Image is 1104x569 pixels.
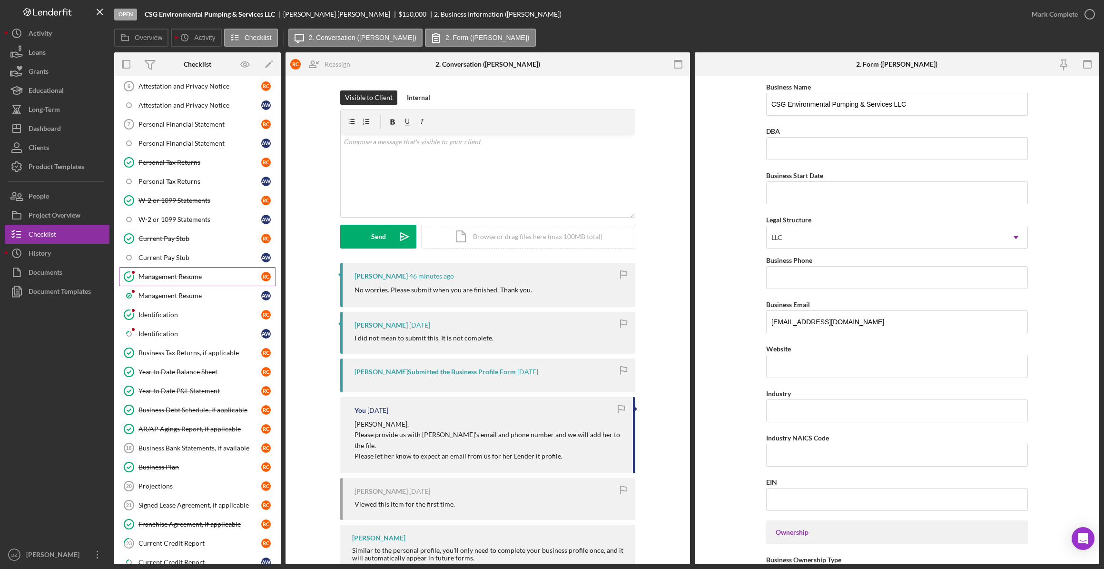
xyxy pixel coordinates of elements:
a: Current Pay StubRC [119,229,276,248]
button: Internal [402,90,435,105]
a: 7Personal Financial StatementRC [119,115,276,134]
div: Franchise Agreement, if applicable [138,520,261,528]
div: Project Overview [29,206,80,227]
a: Product Templates [5,157,109,176]
div: R C [261,310,271,319]
a: Year to Date Balance SheetRC [119,362,276,381]
button: Long-Term [5,100,109,119]
button: Dashboard [5,119,109,138]
a: W-2 or 1099 StatementsAW [119,210,276,229]
div: Visible to Client [345,90,393,105]
div: A W [261,291,271,300]
div: R C [261,272,271,281]
button: Documents [5,263,109,282]
label: DBA [766,127,780,135]
a: Business PlanRC [119,458,276,477]
label: Business Name [766,83,811,91]
a: 18Business Bank Statements, if availableRC [119,439,276,458]
div: Attestation and Privacy Notice [138,101,261,109]
time: 2025-09-24 18:34 [367,407,388,414]
label: Industry [766,389,791,398]
button: History [5,244,109,263]
div: Business Plan [138,463,261,471]
button: Send [340,225,416,249]
div: Loans [29,43,46,64]
text: BZ [11,552,17,558]
div: Product Templates [29,157,84,179]
time: 2025-09-29 18:39 [409,272,454,280]
tspan: 21 [126,502,132,508]
tspan: 20 [126,483,132,489]
div: Open [114,9,137,20]
p: No worries. Please submit when you are finished. Thank you. [355,285,532,295]
a: Year to Date P&L StatementRC [119,381,276,400]
div: 2. Conversation ([PERSON_NAME]) [435,60,540,68]
div: R C [261,443,271,453]
div: I did not mean to submit this. It is not complete. [355,334,493,342]
a: 6Attestation and Privacy NoticeRC [119,77,276,96]
a: Management ResumeRC [119,267,276,286]
div: Attestation and Privacy Notice [138,82,261,90]
div: AR/AP Agings Report, if applicable [138,425,261,433]
div: Viewed this item for the first time. [355,500,455,508]
div: A W [261,139,271,148]
button: Loans [5,43,109,62]
tspan: 6 [128,83,130,89]
div: Management Resume [138,273,261,280]
a: 23Current Credit ReportRC [119,534,276,553]
div: 2. Business Information ([PERSON_NAME]) [434,10,562,18]
div: Send [371,225,386,249]
p: [PERSON_NAME], [355,419,623,429]
div: R C [261,500,271,510]
label: Overview [135,34,162,41]
div: [PERSON_NAME] [355,488,408,495]
div: Business Debt Schedule, if applicable [138,406,261,414]
div: People [29,187,49,208]
div: Dashboard [29,119,61,140]
div: R C [261,424,271,434]
a: Checklist [5,225,109,244]
a: IdentificationRC [119,305,276,324]
div: Personal Tax Returns [138,178,261,185]
div: Personal Financial Statement [138,120,261,128]
time: 2025-09-25 21:16 [409,321,430,329]
div: A W [261,253,271,262]
label: Business Start Date [766,171,823,180]
p: Please provide us with [PERSON_NAME]'s email and phone number and we will add her to the file. [355,429,623,451]
span: $150,000 [398,10,426,18]
a: W-2 or 1099 StatementsRC [119,191,276,210]
a: Attestation and Privacy NoticeAW [119,96,276,115]
p: Please let her know to expect an email from us for her Lender it profile. [355,451,623,461]
div: R C [261,367,271,377]
button: Visible to Client [340,90,397,105]
div: Educational [29,81,64,102]
div: Current Credit Report [138,539,261,547]
div: Activity [29,24,52,45]
label: EIN [766,478,777,486]
div: Grants [29,62,49,83]
div: You [355,407,366,414]
div: Ownership [776,529,1018,536]
time: 2025-09-25 21:16 [517,368,538,376]
div: R C [261,539,271,548]
div: R C [261,348,271,358]
div: Current Pay Stub [138,235,261,242]
div: Current Pay Stub [138,254,261,261]
div: 2. Form ([PERSON_NAME]) [856,60,937,68]
div: [PERSON_NAME] [PERSON_NAME] [283,10,398,18]
label: Industry NAICS Code [766,434,829,442]
button: People [5,187,109,206]
button: Educational [5,81,109,100]
div: R C [261,462,271,472]
button: Overview [114,29,168,47]
a: Business Tax Returns, if applicableRC [119,343,276,362]
div: History [29,244,51,265]
button: 2. Form ([PERSON_NAME]) [425,29,536,47]
div: A W [261,177,271,186]
button: Document Templates [5,282,109,301]
div: Open Intercom Messenger [1072,527,1094,550]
